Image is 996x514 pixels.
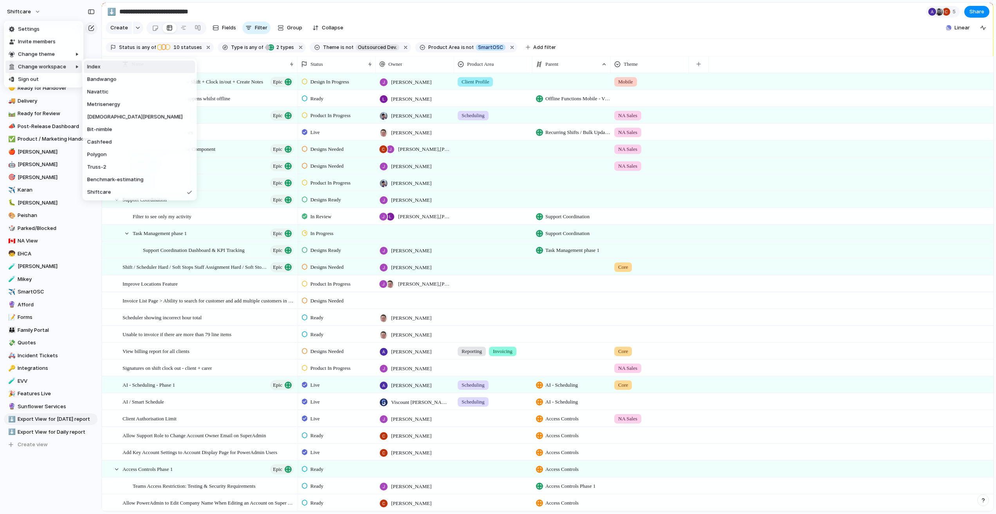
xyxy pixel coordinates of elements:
[87,88,109,96] span: Navattic
[18,38,56,46] span: Invite members
[87,163,106,171] span: Truss-2
[87,126,112,134] span: Bit-nimble
[87,63,101,71] span: Index
[87,151,107,159] span: Polygon
[18,51,55,58] span: Change theme
[87,188,111,196] span: Shiftcare
[18,76,39,83] span: Sign out
[87,176,144,184] span: Benchmark-estimating
[87,138,112,146] span: Cashfeed
[18,25,40,33] span: Settings
[87,76,117,83] span: Bandwango
[18,63,66,71] span: Change workspace
[87,101,120,109] span: Metrisenergy
[87,113,183,121] span: [DEMOGRAPHIC_DATA][PERSON_NAME]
